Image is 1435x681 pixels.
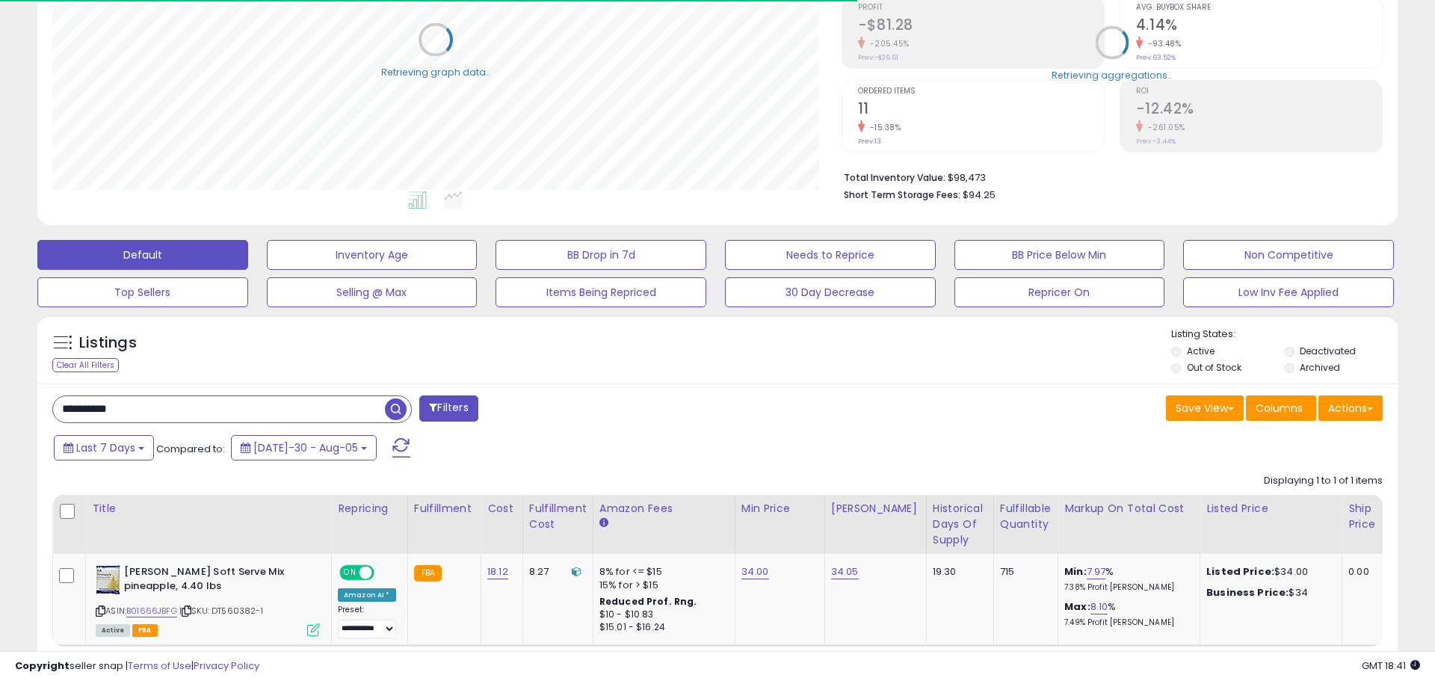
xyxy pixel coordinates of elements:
[1348,501,1378,532] div: Ship Price
[1206,501,1336,517] div: Listed Price
[1206,585,1289,600] b: Business Price:
[1064,617,1188,628] p: 7.49% Profit [PERSON_NAME]
[341,567,359,579] span: ON
[156,442,225,456] span: Compared to:
[1064,564,1087,579] b: Min:
[599,517,608,530] small: Amazon Fees.
[1000,501,1052,532] div: Fulfillable Quantity
[132,624,158,637] span: FBA
[1064,582,1188,593] p: 7.38% Profit [PERSON_NAME]
[599,501,729,517] div: Amazon Fees
[599,608,723,621] div: $10 - $10.83
[1064,600,1188,628] div: %
[599,621,723,634] div: $15.01 - $16.24
[599,579,723,592] div: 15% for > $15
[419,395,478,422] button: Filters
[529,565,581,579] div: 8.27
[496,277,706,307] button: Items Being Repriced
[1187,345,1215,357] label: Active
[37,240,248,270] button: Default
[1183,277,1394,307] button: Low Inv Fee Applied
[1348,565,1373,579] div: 0.00
[1256,401,1303,416] span: Columns
[1187,361,1241,374] label: Out of Stock
[1206,565,1330,579] div: $34.00
[1052,68,1172,81] div: Retrieving aggregations..
[933,501,987,548] div: Historical Days Of Supply
[954,240,1165,270] button: BB Price Below Min
[599,595,697,608] b: Reduced Prof. Rng.
[37,277,248,307] button: Top Sellers
[1300,361,1340,374] label: Archived
[1206,586,1330,600] div: $34
[15,659,259,674] div: seller snap | |
[1064,501,1194,517] div: Markup on Total Cost
[1300,345,1356,357] label: Deactivated
[1064,565,1188,593] div: %
[96,565,320,635] div: ASIN:
[1362,659,1420,673] span: 2025-08-13 18:41 GMT
[128,659,191,673] a: Terms of Use
[1064,600,1090,614] b: Max:
[741,501,818,517] div: Min Price
[92,501,325,517] div: Title
[1171,327,1397,342] p: Listing States:
[76,440,135,455] span: Last 7 Days
[1087,564,1106,579] a: 7.97
[96,624,130,637] span: All listings currently available for purchase on Amazon
[487,501,516,517] div: Cost
[179,605,263,617] span: | SKU: DT560382-1
[372,567,396,579] span: OFF
[338,501,401,517] div: Repricing
[79,333,137,354] h5: Listings
[725,240,936,270] button: Needs to Reprice
[15,659,70,673] strong: Copyright
[126,605,177,617] a: B01666JBFG
[338,588,396,602] div: Amazon AI *
[1206,564,1274,579] b: Listed Price:
[1264,474,1383,488] div: Displaying 1 to 1 of 1 items
[831,501,920,517] div: [PERSON_NAME]
[1183,240,1394,270] button: Non Competitive
[267,240,478,270] button: Inventory Age
[414,501,475,517] div: Fulfillment
[1090,600,1108,614] a: 8.10
[96,565,120,595] img: 51MPwKs5atL._SL40_.jpg
[267,277,478,307] button: Selling @ Max
[381,65,490,78] div: Retrieving graph data..
[954,277,1165,307] button: Repricer On
[1318,395,1383,421] button: Actions
[124,565,306,597] b: [PERSON_NAME] Soft Serve Mix pineapple, 4.40 lbs
[933,565,982,579] div: 19.30
[52,358,119,372] div: Clear All Filters
[1000,565,1046,579] div: 715
[1166,395,1244,421] button: Save View
[1246,395,1316,421] button: Columns
[1058,495,1200,554] th: The percentage added to the cost of goods (COGS) that forms the calculator for Min & Max prices.
[831,564,859,579] a: 34.05
[54,435,154,460] button: Last 7 Days
[725,277,936,307] button: 30 Day Decrease
[194,659,259,673] a: Privacy Policy
[338,605,396,638] div: Preset:
[496,240,706,270] button: BB Drop in 7d
[487,564,508,579] a: 18.12
[253,440,358,455] span: [DATE]-30 - Aug-05
[231,435,377,460] button: [DATE]-30 - Aug-05
[529,501,587,532] div: Fulfillment Cost
[414,565,442,582] small: FBA
[599,565,723,579] div: 8% for <= $15
[741,564,769,579] a: 34.00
